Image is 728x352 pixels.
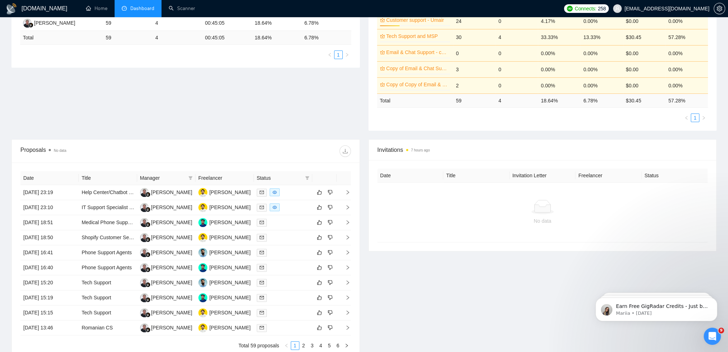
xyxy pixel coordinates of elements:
[79,320,137,336] td: Romanian CS
[302,16,351,31] td: 6.78%
[304,173,311,183] span: filter
[684,116,689,120] span: left
[260,310,264,315] span: mail
[714,3,725,14] button: setting
[260,295,264,300] span: mail
[140,278,149,287] img: RS
[79,275,137,290] td: Tech Support
[328,265,333,270] span: dislike
[317,265,322,270] span: like
[151,233,192,241] div: [PERSON_NAME]
[209,309,251,317] div: [PERSON_NAME]
[79,305,137,320] td: Tech Support
[151,324,192,332] div: [PERSON_NAME]
[339,295,350,300] span: right
[151,249,192,256] div: [PERSON_NAME]
[209,218,251,226] div: [PERSON_NAME]
[260,265,264,270] span: mail
[339,145,351,157] button: download
[317,341,325,350] li: 4
[20,275,79,290] td: [DATE] 15:20
[198,233,207,242] img: HM
[209,294,251,302] div: [PERSON_NAME]
[339,190,350,195] span: right
[380,34,385,39] span: crown
[198,188,207,197] img: HM
[145,282,150,287] img: gigradar-bm.png
[339,220,350,225] span: right
[54,149,66,153] span: No data
[198,248,207,257] img: US
[380,18,385,23] span: crown
[79,215,137,230] td: Medical Phone Support Agent Needed
[315,203,324,212] button: like
[20,145,185,157] div: Proposals
[260,250,264,255] span: mail
[718,328,724,333] span: 9
[665,45,708,61] td: 0.00%
[140,279,192,285] a: RS[PERSON_NAME]
[380,66,385,71] span: crown
[299,341,308,350] li: 2
[580,29,623,45] td: 13.33%
[328,280,333,285] span: dislike
[377,93,453,107] td: Total
[198,293,207,302] img: AM
[209,324,251,332] div: [PERSON_NAME]
[328,220,333,225] span: dislike
[151,294,192,302] div: [PERSON_NAME]
[326,233,334,242] button: dislike
[238,341,279,350] li: Total 59 proposals
[153,31,202,45] td: 4
[82,250,132,255] a: Phone Support Agents
[260,235,264,240] span: mail
[665,93,708,107] td: 57.28 %
[343,50,351,59] li: Next Page
[79,260,137,275] td: Phone Support Agents
[377,145,708,154] span: Invitations
[411,148,430,152] time: 7 hours ago
[317,325,322,331] span: like
[282,341,291,350] li: Previous Page
[585,283,728,333] iframe: Intercom notifications message
[580,93,623,107] td: 6.78 %
[82,189,202,195] a: Help Center/Chatbot Consultant for Customer Support
[342,341,351,350] button: right
[702,116,706,120] span: right
[137,171,196,185] th: Manager
[340,148,351,154] span: download
[339,205,350,210] span: right
[302,31,351,45] td: 6.78 %
[383,217,702,225] div: No data
[598,5,606,13] span: 258
[326,50,334,59] li: Previous Page
[82,235,271,240] a: Shopify Customer Service Agents Needed | 7 Days/Week | EST | Full-Time Coverage
[82,265,132,270] a: Phone Support Agents
[151,218,192,226] div: [PERSON_NAME]
[538,77,580,93] td: 0.00%
[305,176,309,180] span: filter
[665,61,708,77] td: 0.00%
[20,245,79,260] td: [DATE] 16:41
[580,77,623,93] td: 0.00%
[198,204,251,210] a: HM[PERSON_NAME]
[198,294,251,300] a: AM[PERSON_NAME]
[443,169,510,183] th: Title
[140,309,192,315] a: RS[PERSON_NAME]
[328,204,333,210] span: dislike
[260,205,264,209] span: mail
[453,77,496,93] td: 2
[140,234,192,240] a: RS[PERSON_NAME]
[82,295,111,300] a: Tech Support
[82,280,111,285] a: Tech Support
[140,174,185,182] span: Manager
[308,341,317,350] li: 3
[82,325,113,331] a: Romanian CS
[153,16,202,31] td: 4
[79,200,137,215] td: IT Support Specialist for Customer Ticket Management
[575,5,596,13] span: Connects:
[328,53,332,57] span: left
[538,61,580,77] td: 0.00%
[145,222,150,227] img: gigradar-bm.png
[140,218,149,227] img: RS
